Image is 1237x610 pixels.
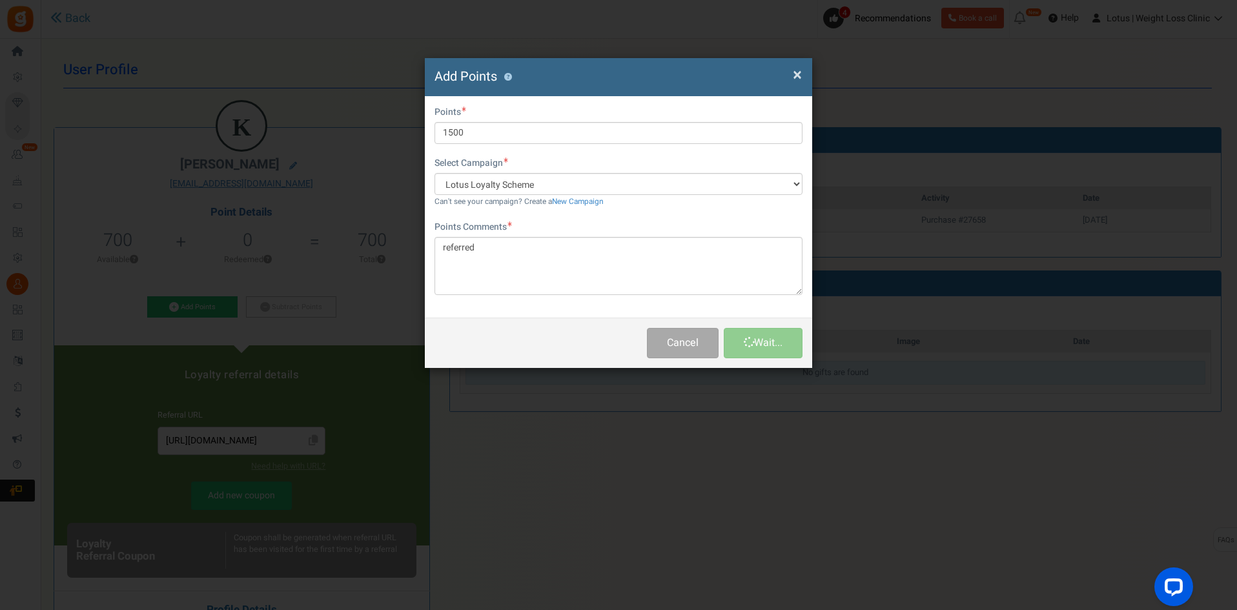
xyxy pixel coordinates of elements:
[434,221,512,234] label: Points Comments
[552,196,604,207] a: New Campaign
[434,157,508,170] label: Select Campaign
[793,63,802,87] span: ×
[647,328,719,358] button: Cancel
[434,196,604,207] small: Can't see your campaign? Create a
[434,106,466,119] label: Points
[434,67,497,86] span: Add Points
[504,73,512,81] button: ?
